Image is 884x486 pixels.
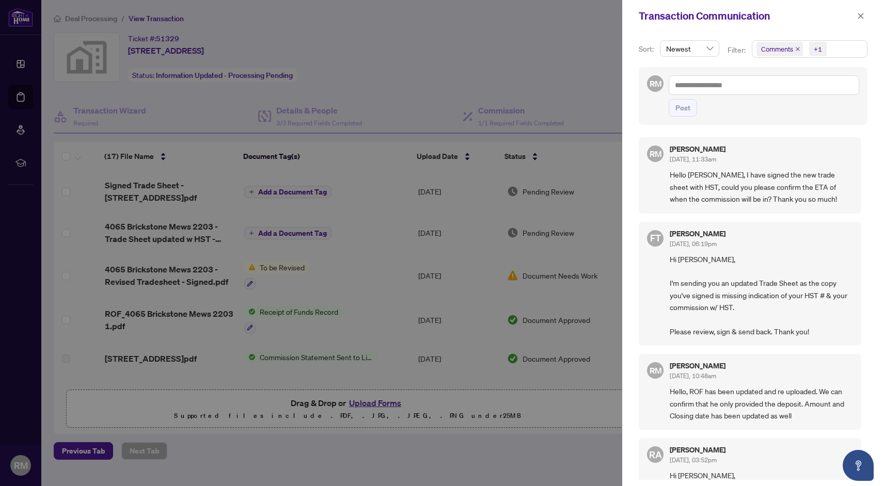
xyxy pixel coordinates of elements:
[670,155,716,163] span: [DATE], 11:33am
[670,230,725,237] h5: [PERSON_NAME]
[649,364,661,377] span: RM
[670,145,725,153] h5: [PERSON_NAME]
[639,8,854,24] div: Transaction Communication
[843,450,874,481] button: Open asap
[650,231,661,245] span: FT
[814,44,822,54] div: +1
[670,362,725,369] h5: [PERSON_NAME]
[795,46,800,52] span: close
[756,42,803,56] span: Comments
[669,99,697,117] button: Post
[670,385,853,422] span: Hello, ROF has been updated and re uploaded. We can confirm that he only provided the deposit. Am...
[857,12,864,20] span: close
[670,446,725,453] h5: [PERSON_NAME]
[649,77,661,90] span: RM
[649,447,662,462] span: RA
[761,44,793,54] span: Comments
[728,44,747,56] p: Filter:
[639,43,656,55] p: Sort:
[670,169,853,205] span: Hello [PERSON_NAME], I have signed the new trade sheet with HST, could you please confirm the ETA...
[670,240,717,248] span: [DATE], 06:19pm
[670,372,716,380] span: [DATE], 10:48am
[649,148,661,160] span: RM
[670,253,853,338] span: Hi [PERSON_NAME], I'm sending you an updated Trade Sheet as the copy you've signed is missing ind...
[666,41,713,56] span: Newest
[670,456,717,464] span: [DATE], 03:52pm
